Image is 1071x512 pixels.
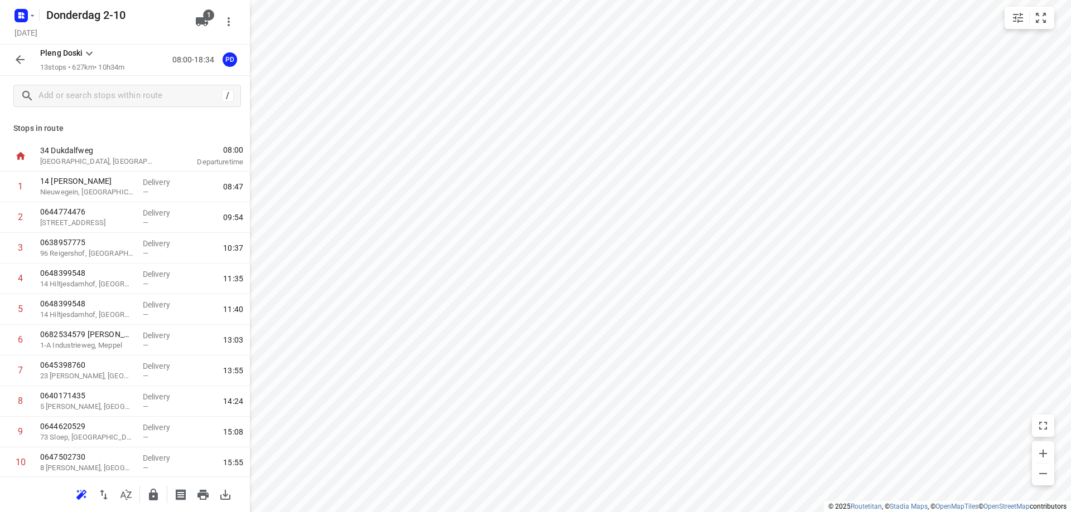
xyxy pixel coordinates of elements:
[143,464,148,472] span: —
[40,451,134,462] p: 0647502730
[18,242,23,253] div: 3
[983,503,1030,510] a: OpenStreetMap
[18,334,23,345] div: 6
[18,212,23,222] div: 2
[172,54,219,66] p: 08:00-18:34
[143,269,184,280] p: Delivery
[40,390,134,401] p: 0640171435
[143,188,148,196] span: —
[214,489,237,499] span: Download route
[223,365,243,376] span: 13:55
[40,206,134,217] p: 0644774476
[143,330,184,341] p: Delivery
[223,242,243,253] span: 10:37
[143,280,148,288] span: —
[40,248,134,259] p: 96 Reigershof, Varsseveld
[223,396,243,407] span: 14:24
[40,237,134,248] p: 0638957775
[221,90,234,102] div: /
[192,489,214,499] span: Print route
[38,87,221,105] input: Add or search stops within route
[40,145,156,156] p: 34 Dukdalfweg
[828,503,1067,510] li: © 2025 , © , © © contributors
[1007,7,1029,29] button: Map settings
[223,273,243,284] span: 11:35
[223,52,237,67] div: PD
[70,489,93,499] span: Reoptimize route
[143,391,184,402] p: Delivery
[40,62,124,73] p: 13 stops • 627km • 10h34m
[18,365,23,376] div: 7
[18,304,23,314] div: 5
[40,462,134,474] p: 8 Ooievaarstraat, Drachten
[191,11,213,33] button: 1
[143,177,184,188] p: Delivery
[115,489,137,499] span: Sort by time window
[143,402,148,411] span: —
[40,156,156,167] p: [GEOGRAPHIC_DATA], [GEOGRAPHIC_DATA]
[40,359,134,370] p: 0645398760
[40,329,134,340] p: 0682534579 [PERSON_NAME]
[218,11,240,33] button: More
[40,309,134,320] p: 14 Hiltjesdamhof, [GEOGRAPHIC_DATA]
[40,279,134,290] p: 14 Hiltjesdamhof, [GEOGRAPHIC_DATA]
[40,370,134,382] p: 23 Rudolf van Coevordenstraat, Assen
[143,249,148,257] span: —
[890,503,928,510] a: Stadia Maps
[935,503,978,510] a: OpenMapTiles
[40,187,134,198] p: Nieuwegein, [GEOGRAPHIC_DATA]
[18,273,23,284] div: 4
[143,207,184,218] p: Delivery
[10,26,42,39] h5: Project date
[143,218,148,227] span: —
[40,267,134,279] p: 0648399548
[143,372,148,380] span: —
[40,421,134,432] p: 0644620529
[143,433,148,441] span: —
[18,426,23,437] div: 9
[1030,7,1052,29] button: Fit zoom
[143,422,184,433] p: Delivery
[143,360,184,372] p: Delivery
[93,489,115,499] span: Reverse route
[13,123,237,134] p: Stops in route
[1005,7,1054,29] div: small contained button group
[170,157,243,168] p: Departure time
[143,299,184,310] p: Delivery
[203,9,214,21] span: 1
[40,340,134,351] p: 1-A Industrieweg, Meppel
[223,212,243,223] span: 09:54
[223,426,243,437] span: 15:08
[18,396,23,406] div: 8
[40,432,134,443] p: 73 Sloep, [GEOGRAPHIC_DATA]
[18,181,23,192] div: 1
[223,304,243,315] span: 11:40
[40,298,134,309] p: 0648399548
[143,341,148,349] span: —
[16,457,26,467] div: 10
[42,6,186,24] h5: Donderdag 2-10
[40,47,83,59] p: Pleng Doski
[223,457,243,468] span: 15:55
[219,48,241,71] button: PD
[851,503,882,510] a: Routetitan
[219,54,241,65] span: Assigned to Pleng Doski
[40,401,134,412] p: 5 [PERSON_NAME], [GEOGRAPHIC_DATA]
[143,452,184,464] p: Delivery
[143,310,148,319] span: —
[40,175,134,187] p: 14 [PERSON_NAME]
[40,217,134,228] p: 21 Marshallstraat, Huissen
[223,181,243,192] span: 08:47
[143,238,184,249] p: Delivery
[170,144,243,155] span: 08:00
[223,334,243,345] span: 13:03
